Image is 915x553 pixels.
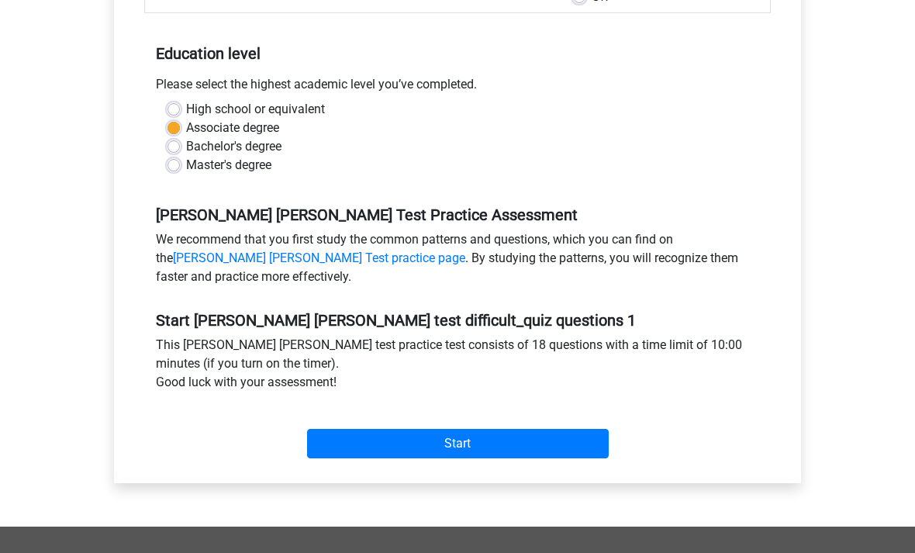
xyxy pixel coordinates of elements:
label: High school or equivalent [186,100,325,119]
label: Master's degree [186,156,271,175]
div: This [PERSON_NAME] [PERSON_NAME] test practice test consists of 18 questions with a time limit of... [144,336,771,398]
h5: [PERSON_NAME] [PERSON_NAME] Test Practice Assessment [156,206,759,224]
input: Start [307,429,609,458]
label: Associate degree [186,119,279,137]
label: Bachelor's degree [186,137,281,156]
div: We recommend that you first study the common patterns and questions, which you can find on the . ... [144,230,771,292]
a: [PERSON_NAME] [PERSON_NAME] Test practice page [173,251,465,265]
h5: Start [PERSON_NAME] [PERSON_NAME] test difficult_quiz questions 1 [156,311,759,330]
h5: Education level [156,38,759,69]
div: Please select the highest academic level you’ve completed. [144,75,771,100]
